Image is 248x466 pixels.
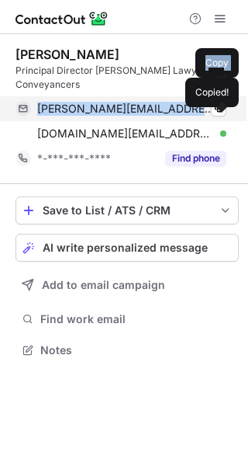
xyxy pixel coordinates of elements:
[37,102,215,116] span: [PERSON_NAME][EMAIL_ADDRESS][DOMAIN_NAME]
[15,271,239,299] button: Add to email campaign
[15,196,239,224] button: save-profile-one-click
[40,312,232,326] span: Find work email
[43,204,212,217] div: Save to List / ATS / CRM
[15,234,239,262] button: AI write personalized message
[37,127,215,141] span: [DOMAIN_NAME][EMAIL_ADDRESS][PERSON_NAME][DOMAIN_NAME]
[15,64,239,92] div: Principal Director [PERSON_NAME] Lawyers & Conveyancers
[15,339,239,361] button: Notes
[15,308,239,330] button: Find work email
[40,343,232,357] span: Notes
[43,242,208,254] span: AI write personalized message
[42,279,165,291] span: Add to email campaign
[165,151,226,166] button: Reveal Button
[15,9,108,28] img: ContactOut v5.3.10
[15,47,119,62] div: [PERSON_NAME]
